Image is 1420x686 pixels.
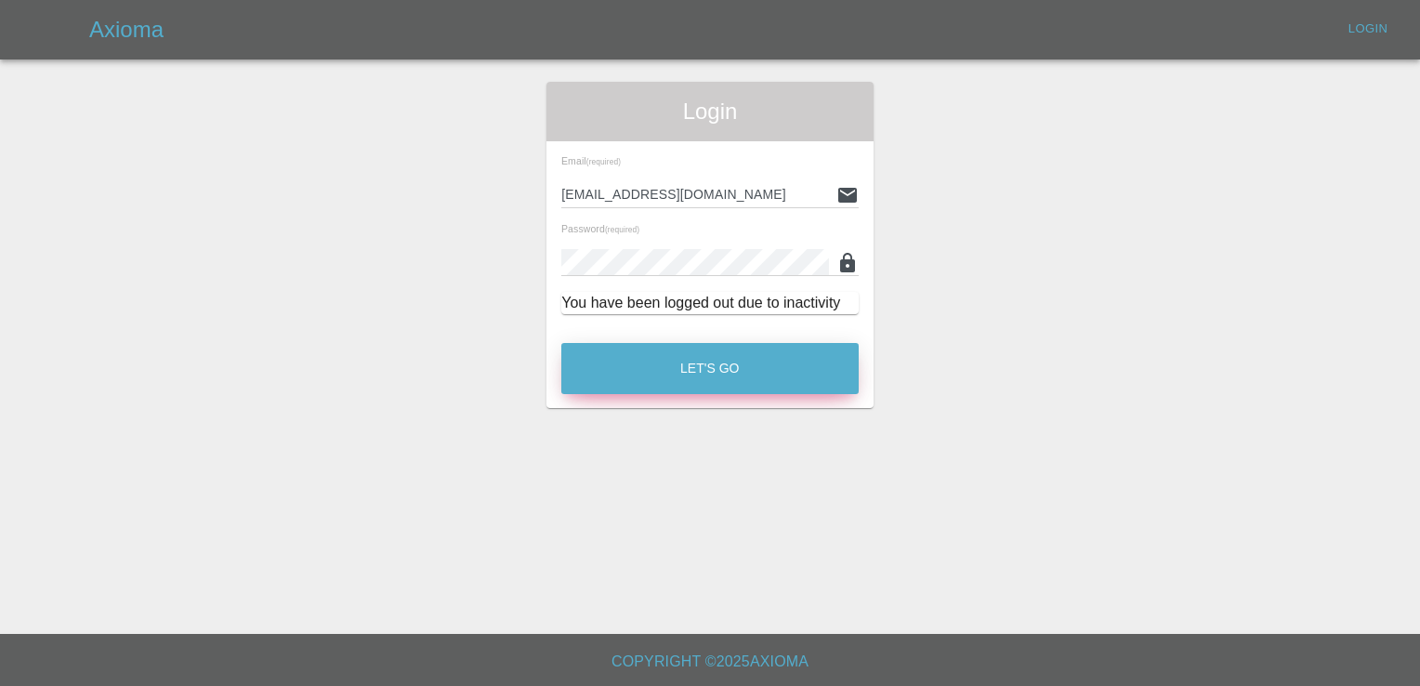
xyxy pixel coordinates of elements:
[89,15,164,45] h5: Axioma
[561,223,639,234] span: Password
[561,97,859,126] span: Login
[561,343,859,394] button: Let's Go
[561,155,621,166] span: Email
[586,158,621,166] small: (required)
[1338,15,1398,44] a: Login
[15,649,1405,675] h6: Copyright © 2025 Axioma
[561,292,859,314] div: You have been logged out due to inactivity
[605,226,639,234] small: (required)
